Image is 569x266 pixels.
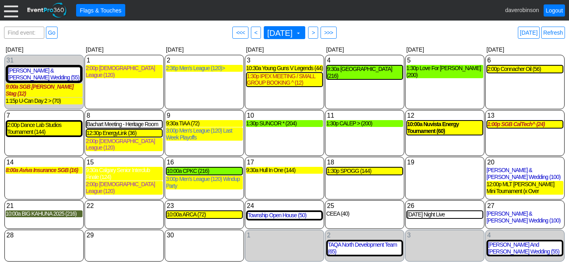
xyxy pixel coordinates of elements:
div: Show menu [86,158,163,167]
div: Show menu [486,202,563,210]
div: Show menu [246,56,323,65]
div: 8:00a Aviva Insurance SGB (16) [6,167,83,174]
div: Show menu [486,158,563,167]
div: 3:00p Men's League (120) Windup Party [166,176,243,189]
div: Menu: Click or 'Crtl+M' to toggle menu open/close [4,3,18,17]
a: Logout [544,4,565,17]
div: 10:00a CPKC (216) [167,168,242,175]
div: Show menu [486,231,563,240]
div: Show menu [486,56,563,65]
div: Show menu [86,231,163,240]
div: [DATE] [485,45,565,54]
div: 9:30a Hull In One (144) [246,167,323,174]
span: Find event: enter title [6,27,42,46]
div: Show menu [326,111,403,120]
div: 9:30a [GEOGRAPHIC_DATA] (216) [327,66,402,79]
div: Show menu [86,202,163,210]
div: 2:36p Men's League (120)> [166,65,243,72]
div: Show menu [166,202,243,210]
div: Show menu [166,56,243,65]
div: Show menu [166,111,243,120]
div: 10:00a ARCA (72) [167,211,242,218]
span: daverobinson [505,6,539,13]
div: Show menu [246,202,323,210]
div: Show menu [406,158,483,167]
div: Show menu [166,158,243,167]
div: [PERSON_NAME] & [PERSON_NAME] Wedding (100) [486,210,563,224]
div: 2:00p [DEMOGRAPHIC_DATA] League (120) [86,181,163,195]
div: 10:30a Young Guns V Legends (44) [246,65,323,72]
span: <<< [234,29,246,37]
div: 9:30a Calgary Senior Interclub Finale (124) [86,167,163,181]
div: 2:00p Dance Lab Studios Tournament (144) [7,122,81,135]
div: 12:00p MLT [PERSON_NAME] Mini Tournament (x Over Requested, Told Not Garaunteed) (40) [486,181,563,195]
div: 9:00a SGB [PERSON_NAME] Stag (12) [6,83,83,97]
div: [DATE] [405,45,485,54]
span: >>> [323,29,335,37]
span: < [253,29,259,37]
div: 1:30p CALEP > (200) [326,120,403,127]
div: [DATE] Night Live [407,211,482,218]
a: [DATE] [518,27,540,39]
div: Bachart Meeting - Heritage Room [87,121,162,128]
div: [DATE] [325,45,405,54]
div: Township Open House (50) [248,212,321,219]
div: Show menu [246,158,323,167]
div: 1:00p SGB CalTech^ (24) [487,121,563,128]
div: Show menu [326,202,403,210]
div: 3:00p Men's League (120) Last Week Playoffs [166,127,243,141]
div: Show menu [6,111,83,120]
span: [DATE] [266,29,294,37]
div: Show menu [166,231,243,240]
div: [PERSON_NAME] & [PERSON_NAME] Wedding (100) [486,167,563,181]
div: Show menu [6,56,83,65]
div: 1:30p SUNCOR * (204) [246,120,323,127]
a: Go [46,27,58,39]
div: 9:30a TIAA (72) [166,120,243,127]
span: > [310,29,316,37]
div: 1:30p IPEX MEETING / SMALL GROUP BOOKING ^ (12) [247,73,322,87]
div: Show menu [326,158,403,167]
div: 1:15p U-Can Day 2 > (70) [6,98,83,104]
div: Show menu [246,111,323,120]
div: Show menu [6,202,83,210]
div: 2:00p [DEMOGRAPHIC_DATA] League (120) [86,65,163,79]
div: Show menu [6,231,83,240]
div: TAQA North Development Team (65) [328,241,401,255]
div: [DATE] [244,45,325,54]
div: 1:30p SPOGG (144) [327,168,402,175]
div: Show menu [326,231,403,240]
div: CEEA (40) [326,210,403,217]
div: [DATE] [84,45,164,54]
div: Show menu [326,56,403,65]
div: 2:00p [DEMOGRAPHIC_DATA] League (120) [86,138,163,152]
div: Show menu [486,111,563,120]
div: Show menu [406,231,483,240]
a: Refresh [541,27,565,39]
div: Show menu [86,56,163,65]
div: 10:00a Nuvista Energy Tournament (60) [407,121,482,135]
div: Show menu [246,231,323,240]
div: Show menu [6,158,83,167]
div: [PERSON_NAME] & [PERSON_NAME] Wedding (55) [8,67,80,81]
div: Show menu [406,56,483,65]
div: 1:30p Love For [PERSON_NAME] (200) [406,65,483,79]
span: Flags & Touches [78,6,123,15]
div: 2:00p Connacher Oil (56) [487,66,563,73]
img: EventPro360 [26,1,68,19]
div: [DATE] [164,45,244,54]
div: [PERSON_NAME] And [PERSON_NAME] Wedding (55) [488,241,562,255]
div: Show menu [406,202,483,210]
div: Show menu [86,111,163,120]
span: [DATE] [266,28,302,37]
div: [DATE] [4,45,84,54]
div: 12:30p EnergyLink (36) [87,130,162,137]
div: Show menu [406,111,483,120]
div: 10:00a BIG KAHUNA 2025 (216) [6,210,83,217]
